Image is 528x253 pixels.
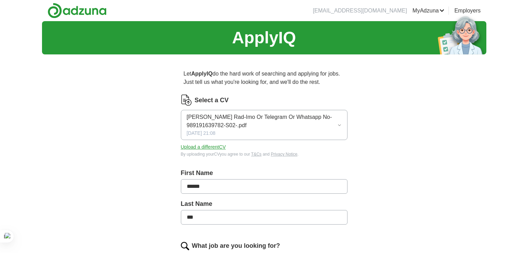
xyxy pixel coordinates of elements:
a: Employers [454,7,481,15]
a: Privacy Notice [271,152,297,157]
strong: ApplyIQ [191,71,212,77]
label: What job are you looking for? [192,241,280,251]
label: Select a CV [195,96,229,105]
img: Adzuna logo [48,3,107,18]
label: Last Name [181,199,347,209]
img: CV Icon [181,95,192,106]
span: [DATE] 21:08 [187,130,216,137]
button: [PERSON_NAME] Rad-Imo Or Telegram Or Whatsapp No-989191639782-S02-.pdf[DATE] 21:08 [181,110,347,140]
button: Upload a differentCV [181,143,226,151]
a: MyAdzuna [412,7,444,15]
p: Let do the hard work of searching and applying for jobs. Just tell us what you're looking for, an... [181,67,347,89]
a: T&Cs [251,152,261,157]
img: search.png [181,242,189,250]
label: First Name [181,168,347,178]
div: By uploading your CV you agree to our and . [181,151,347,157]
span: [PERSON_NAME] Rad-Imo Or Telegram Or Whatsapp No-989191639782-S02-.pdf [187,113,337,130]
h1: ApplyIQ [232,25,296,50]
li: [EMAIL_ADDRESS][DOMAIN_NAME] [313,7,407,15]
